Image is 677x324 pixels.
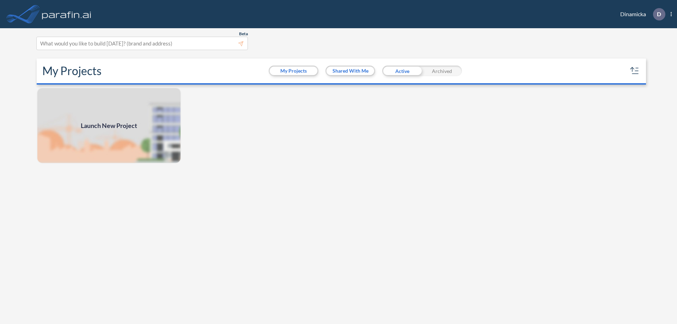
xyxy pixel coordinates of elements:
[37,87,181,164] a: Launch New Project
[81,121,137,130] span: Launch New Project
[629,65,640,77] button: sort
[37,87,181,164] img: add
[42,64,102,78] h2: My Projects
[610,8,672,20] div: Dinamicka
[382,66,422,76] div: Active
[657,11,661,17] p: D
[239,31,248,37] span: Beta
[270,67,317,75] button: My Projects
[327,67,374,75] button: Shared With Me
[41,7,93,21] img: logo
[422,66,462,76] div: Archived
